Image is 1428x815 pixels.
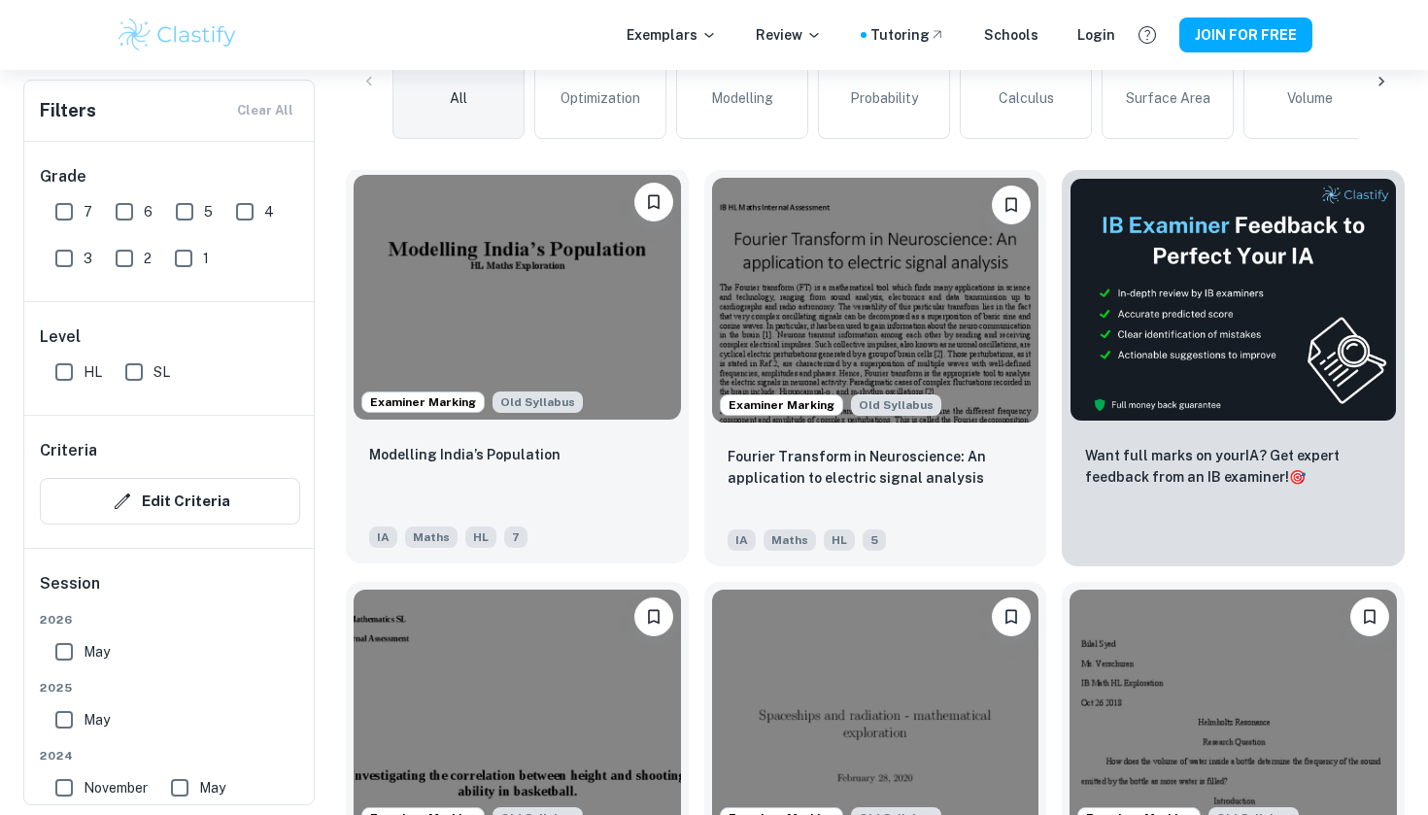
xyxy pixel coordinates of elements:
[40,679,300,696] span: 2025
[851,394,941,416] div: Although this IA is written for the old math syllabus (last exam in November 2020), the current I...
[362,393,484,411] span: Examiner Marking
[405,526,458,548] span: Maths
[40,97,96,124] h6: Filters
[711,87,773,109] span: Modelling
[756,24,822,46] p: Review
[863,529,886,551] span: 5
[40,325,300,349] h6: Level
[40,439,97,462] h6: Criteria
[1350,597,1389,636] button: Please log in to bookmark exemplars
[999,87,1054,109] span: Calculus
[992,186,1031,224] button: Please log in to bookmark exemplars
[712,178,1039,423] img: Maths IA example thumbnail: Fourier Transform in Neuroscience: An ap
[203,248,209,269] span: 1
[153,361,170,383] span: SL
[144,201,153,222] span: 6
[728,446,1024,489] p: Fourier Transform in Neuroscience: An application to electric signal analysis
[824,529,855,551] span: HL
[465,526,496,548] span: HL
[1287,87,1333,109] span: Volume
[627,24,717,46] p: Exemplars
[1085,445,1381,488] p: Want full marks on your IA ? Get expert feedback from an IB examiner!
[764,529,816,551] span: Maths
[40,747,300,764] span: 2024
[40,611,300,628] span: 2026
[1131,18,1164,51] button: Help and Feedback
[84,248,92,269] span: 3
[84,777,148,798] span: November
[1070,178,1397,422] img: Thumbnail
[704,170,1047,566] a: Examiner MarkingAlthough this IA is written for the old math syllabus (last exam in November 2020...
[199,777,225,798] span: May
[504,526,527,548] span: 7
[1126,87,1210,109] span: Surface Area
[850,87,918,109] span: Probability
[354,175,681,420] img: Maths IA example thumbnail: Modelling India’s Population
[493,391,583,413] span: Old Syllabus
[84,709,110,730] span: May
[851,394,941,416] span: Old Syllabus
[992,597,1031,636] button: Please log in to bookmark exemplars
[493,391,583,413] div: Although this IA is written for the old math syllabus (last exam in November 2020), the current I...
[40,165,300,188] h6: Grade
[728,529,756,551] span: IA
[346,170,689,566] a: Examiner MarkingAlthough this IA is written for the old math syllabus (last exam in November 2020...
[721,396,842,414] span: Examiner Marking
[1179,17,1312,52] button: JOIN FOR FREE
[84,641,110,662] span: May
[634,183,673,221] button: Please log in to bookmark exemplars
[144,248,152,269] span: 2
[40,572,300,611] h6: Session
[984,24,1038,46] a: Schools
[450,87,467,109] span: All
[84,201,92,222] span: 7
[1077,24,1115,46] a: Login
[264,201,274,222] span: 4
[1062,170,1405,566] a: ThumbnailWant full marks on yourIA? Get expert feedback from an IB examiner!
[870,24,945,46] a: Tutoring
[84,361,102,383] span: HL
[561,87,640,109] span: Optimization
[40,478,300,525] button: Edit Criteria
[1289,469,1306,485] span: 🎯
[204,201,213,222] span: 5
[634,597,673,636] button: Please log in to bookmark exemplars
[116,16,239,54] img: Clastify logo
[369,444,561,465] p: Modelling India’s Population
[369,526,397,548] span: IA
